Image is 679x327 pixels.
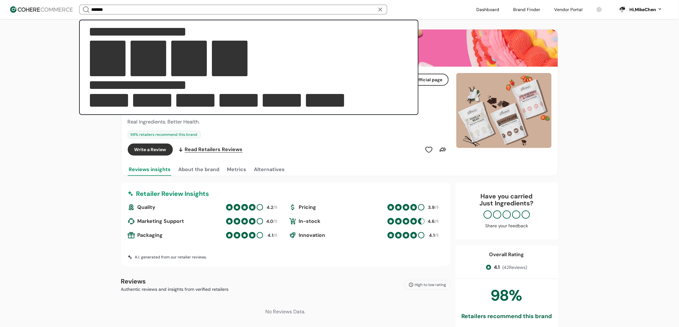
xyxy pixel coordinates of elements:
div: /5 [427,232,439,239]
div: Slide 1 [456,73,552,148]
span: 4.1 [494,264,500,271]
span: Read Retailers Reviews [185,146,243,153]
div: A.I. generated from our retailer reviews. [127,254,207,260]
div: /5 [266,232,277,239]
span: Real Ingredients. Better Health. [128,118,200,125]
div: 4.0 [267,218,274,225]
button: Alternatives [253,163,286,176]
div: Overall Rating [489,251,524,258]
p: Just Ingredients ? [462,200,552,207]
div: Packaging [127,231,223,239]
div: /5 [266,218,277,225]
div: Marketing Support [127,217,223,225]
div: Pricing [289,204,385,211]
div: Share your feedback [462,223,552,229]
button: Reviews insights [128,163,172,176]
span: High to low rating [415,282,446,288]
p: Authentic reviews and insights from verified retailers [121,286,229,293]
div: Hi, MikeChen [629,6,656,13]
div: 4.2 [267,204,274,211]
div: 98 % retailers recommend this brand [128,131,200,138]
div: Have you carried [462,193,552,207]
span: ( 42 Reviews) [502,264,527,271]
div: 4.1 [268,232,274,239]
button: Metrics [226,163,248,176]
div: Innovation [289,231,385,239]
div: 3.9 [428,204,435,211]
div: Retailer Review Insights [127,189,444,198]
div: Retailers recommend this brand [461,312,552,321]
button: Write a Review [128,143,173,156]
div: /5 [427,204,439,211]
div: 98 % [491,284,522,307]
img: Cohere Logo [10,6,73,13]
div: Quality [127,204,223,211]
div: Carousel [456,73,552,148]
div: /5 [266,204,277,211]
div: No Reviews Data. [121,298,450,326]
button: Official page [409,74,449,86]
div: /5 [427,218,439,225]
button: Hi,MikeChen [629,6,662,13]
svg: 0 percent [617,5,627,14]
a: Read Retailers Reviews [178,143,243,156]
div: 4.1 [429,232,435,239]
button: About the brand [177,163,221,176]
b: Reviews [121,277,146,285]
div: In-stock [289,217,385,225]
img: Slide 0 [456,73,552,148]
div: 4.6 [428,218,435,225]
